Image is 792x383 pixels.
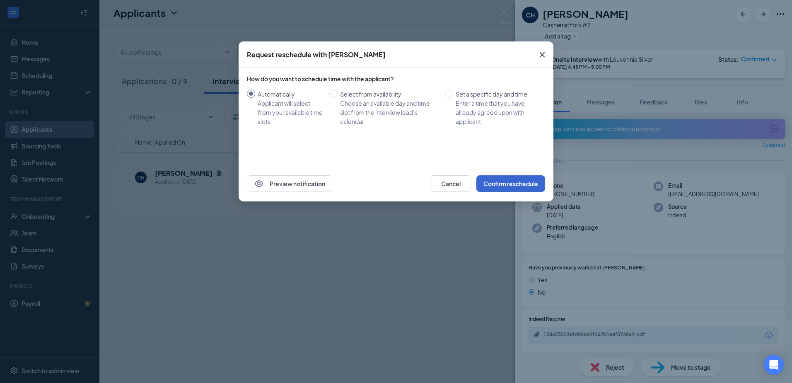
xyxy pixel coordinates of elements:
[247,75,545,83] div: How do you want to schedule time with the applicant?
[258,99,323,126] div: Applicant will select from your available time slots
[258,90,323,99] div: Automatically
[340,99,438,126] div: Choose an available day and time slot from the interview lead’s calendar
[456,90,538,99] div: Set a specific day and time
[254,179,264,189] svg: Eye
[340,90,438,99] div: Select from availability
[764,355,784,375] div: Open Intercom Messenger
[430,175,471,192] button: Cancel
[456,99,538,126] div: Enter a time that you have already agreed upon with applicant
[247,175,332,192] button: EyePreview notification
[247,50,386,59] div: Request reschedule with [PERSON_NAME]
[531,41,553,68] button: Close
[476,175,545,192] button: Confirm reschedule
[537,50,547,60] svg: Cross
